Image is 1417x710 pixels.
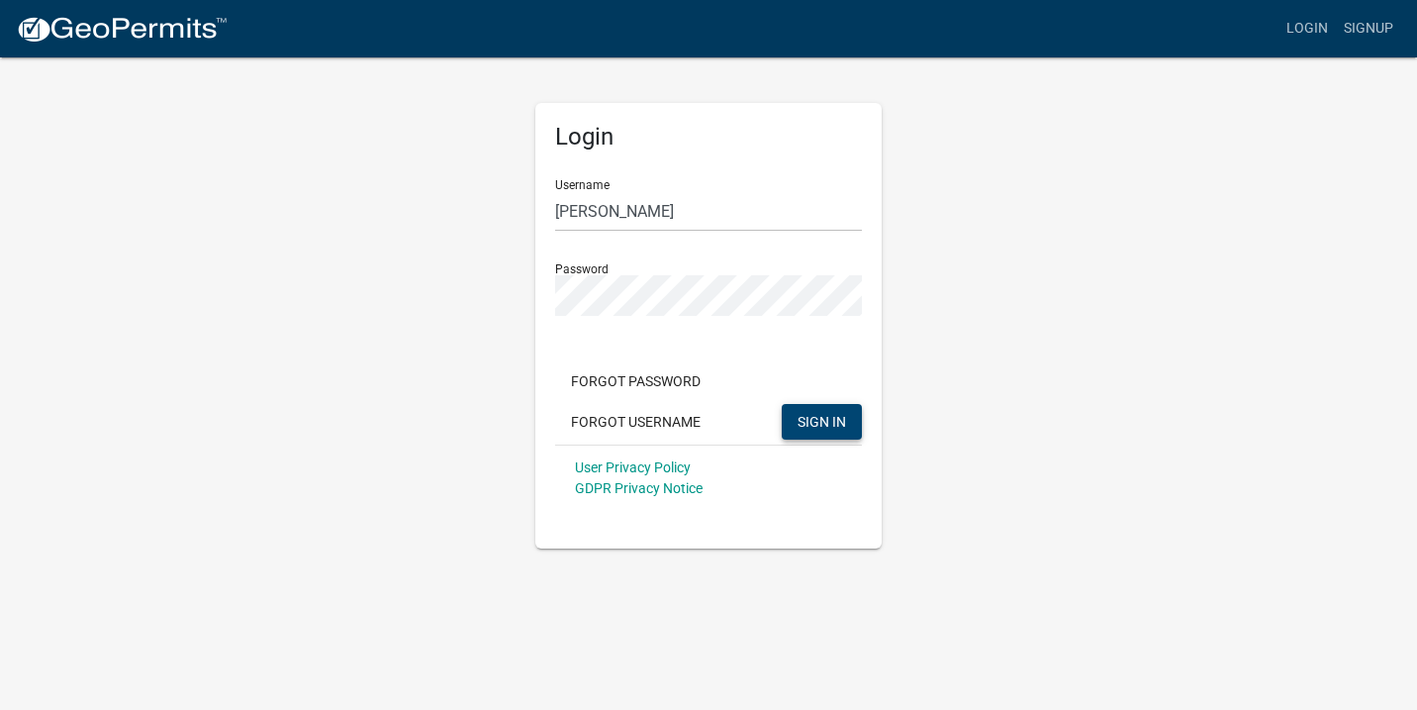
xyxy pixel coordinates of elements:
h5: Login [555,123,862,152]
span: SIGN IN [798,413,846,429]
a: User Privacy Policy [575,459,691,475]
a: GDPR Privacy Notice [575,480,703,496]
button: Forgot Password [555,363,716,399]
a: Login [1278,10,1336,48]
button: SIGN IN [782,404,862,440]
button: Forgot Username [555,404,716,440]
a: Signup [1336,10,1401,48]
